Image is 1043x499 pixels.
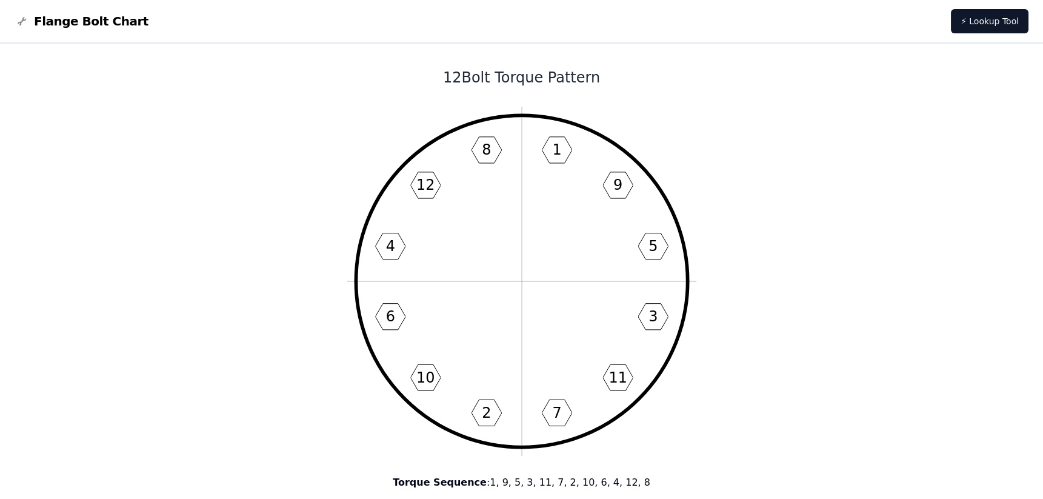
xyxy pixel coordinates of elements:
[385,238,395,255] text: 4
[613,176,622,193] text: 9
[608,369,627,386] text: 11
[385,308,395,325] text: 6
[15,13,148,30] a: Flange Bolt Chart LogoFlange Bolt Chart
[951,9,1028,33] a: ⚡ Lookup Tool
[393,477,487,488] b: Torque Sequence
[196,68,847,87] h1: 12 Bolt Torque Pattern
[648,238,658,255] text: 5
[196,475,847,490] p: : 1, 9, 5, 3, 11, 7, 2, 10, 6, 4, 12, 8
[482,141,491,158] text: 8
[482,404,491,421] text: 2
[34,13,148,30] span: Flange Bolt Chart
[552,404,561,421] text: 7
[15,14,29,28] img: Flange Bolt Chart Logo
[416,369,435,386] text: 10
[648,308,658,325] text: 3
[552,141,561,158] text: 1
[416,176,435,193] text: 12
